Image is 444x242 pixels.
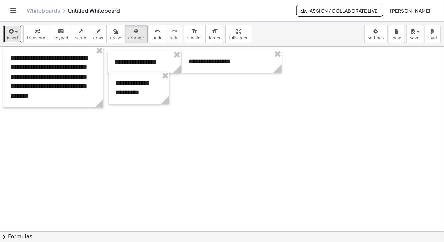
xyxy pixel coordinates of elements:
[128,36,144,40] span: arrange
[72,25,90,43] button: scrub
[302,8,378,14] span: Assign / Collaborate Live
[54,36,68,40] span: keypad
[296,5,383,17] button: Assign / Collaborate Live
[50,25,72,43] button: keyboardkeypad
[27,36,47,40] span: transform
[187,36,202,40] span: smaller
[106,25,125,43] button: erase
[209,36,221,40] span: larger
[153,36,163,40] span: undo
[23,25,50,43] button: transform
[428,36,437,40] span: load
[385,5,436,17] button: [PERSON_NAME]
[406,25,423,43] button: save
[368,36,384,40] span: settings
[154,27,161,35] i: undo
[225,25,252,43] button: fullscreen
[171,27,177,35] i: redo
[8,5,19,16] button: Toggle navigation
[7,36,18,40] span: insert
[389,25,405,43] button: new
[58,27,64,35] i: keyboard
[170,36,179,40] span: redo
[229,36,248,40] span: fullscreen
[393,36,401,40] span: new
[90,25,107,43] button: draw
[184,25,206,43] button: format_sizesmaller
[205,25,224,43] button: format_sizelarger
[364,25,388,43] button: settings
[93,36,103,40] span: draw
[125,25,148,43] button: arrange
[390,8,431,14] span: [PERSON_NAME]
[410,36,419,40] span: save
[110,36,121,40] span: erase
[75,36,86,40] span: scrub
[166,25,182,43] button: redoredo
[3,25,22,43] button: insert
[425,25,441,43] button: load
[27,7,60,14] a: Whiteboards
[191,27,198,35] i: format_size
[212,27,218,35] i: format_size
[149,25,166,43] button: undoundo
